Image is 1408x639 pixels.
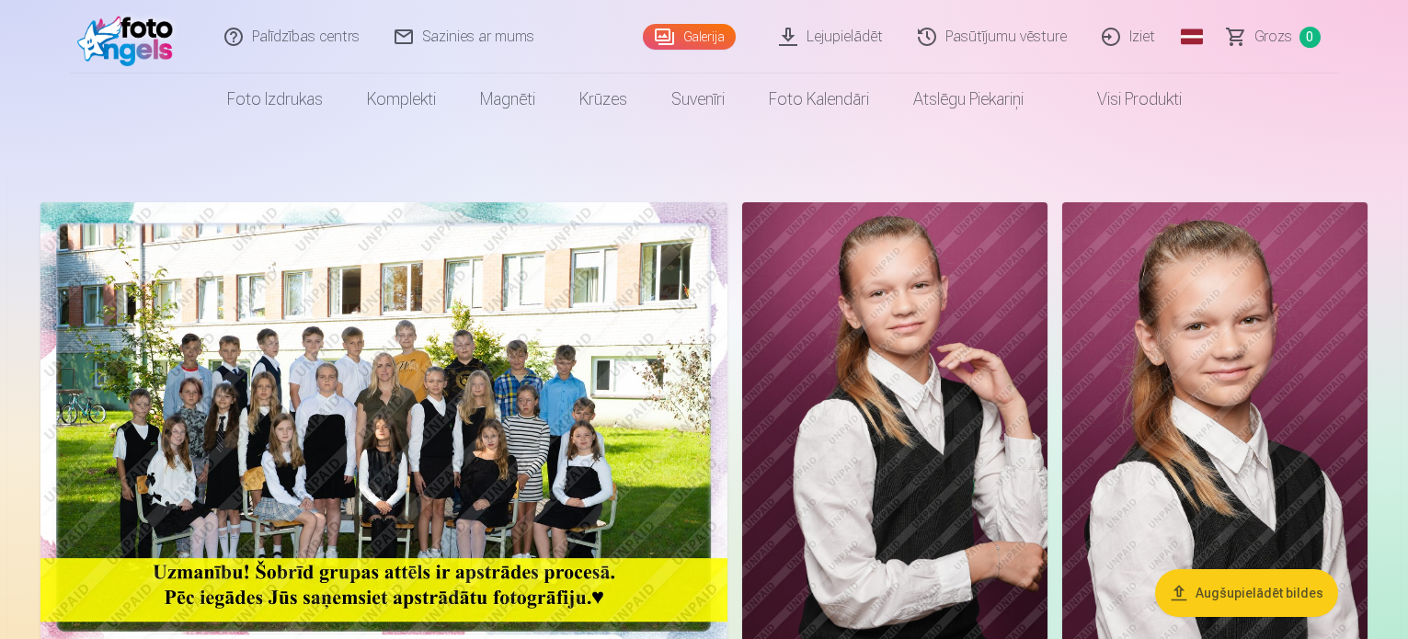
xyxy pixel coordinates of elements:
[557,74,649,125] a: Krūzes
[205,74,345,125] a: Foto izdrukas
[1046,74,1204,125] a: Visi produkti
[891,74,1046,125] a: Atslēgu piekariņi
[1254,26,1292,48] span: Grozs
[649,74,747,125] a: Suvenīri
[747,74,891,125] a: Foto kalendāri
[458,74,557,125] a: Magnēti
[643,24,736,50] a: Galerija
[1155,569,1338,617] button: Augšupielādēt bildes
[77,7,183,66] img: /fa1
[1299,27,1321,48] span: 0
[345,74,458,125] a: Komplekti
